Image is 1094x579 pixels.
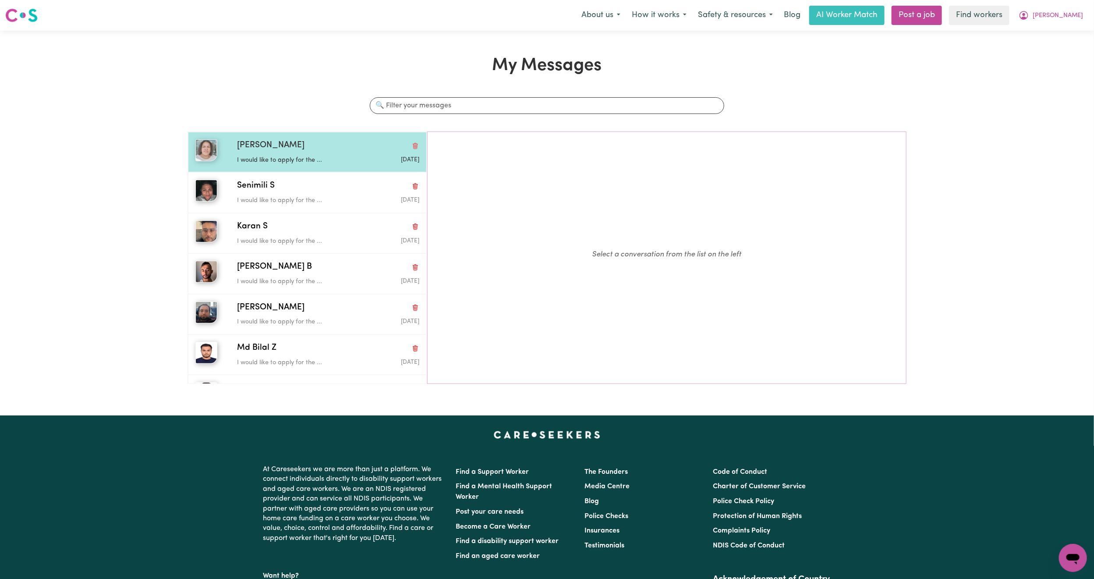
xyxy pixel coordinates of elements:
a: Complaints Policy [713,527,770,534]
button: Ahmad S[PERSON_NAME]Delete conversationI would like to apply for the ...Message sent on August 5,... [188,294,427,334]
button: Nicky C[PERSON_NAME]Delete conversationI would like to apply for the ...Message sent on August 6,... [188,132,427,172]
a: Find a disability support worker [456,538,559,545]
p: At Careseekers we are more than just a platform. We connect individuals directly to disability su... [263,461,446,547]
a: Post a job [892,6,942,25]
span: [PERSON_NAME] [237,302,304,314]
a: Find an aged care worker [456,553,540,560]
img: Amit K [195,382,217,404]
span: [PERSON_NAME] [237,139,304,152]
button: Delete conversation [411,181,419,192]
a: Protection of Human Rights [713,513,802,520]
a: Find a Mental Health Support Worker [456,483,552,501]
iframe: Button to launch messaging window, conversation in progress [1059,544,1087,572]
span: Message sent on August 4, 2025 [401,359,419,365]
img: Nicky C [195,139,217,161]
a: Blog [779,6,806,25]
button: About us [576,6,626,25]
p: I would like to apply for the ... [237,196,358,206]
p: I would like to apply for the ... [237,358,358,368]
button: Delete conversation [411,140,419,151]
button: Delete conversation [411,262,419,273]
h1: My Messages [188,55,906,76]
a: Find a Support Worker [456,469,529,476]
button: How it works [626,6,692,25]
button: Safety & resources [692,6,779,25]
a: Insurances [584,527,620,534]
a: Police Check Policy [713,498,774,505]
span: Senimili S [237,180,275,192]
p: I would like to apply for the ... [237,237,358,246]
img: Senimili S [195,180,217,202]
span: Message sent on August 5, 2025 [401,319,419,324]
span: [PERSON_NAME] B [237,261,312,274]
img: Karan S [195,220,217,242]
button: Bishal B[PERSON_NAME] BDelete conversationI would like to apply for the ...Message sent on August... [188,253,427,294]
img: Bishal B [195,261,217,283]
a: Careseekers logo [5,5,38,25]
button: Delete conversation [411,302,419,313]
button: Delete conversation [411,383,419,394]
button: Amit KAmit KDelete conversationI would like to apply for the ...Message sent on August 4, 2025 [188,375,427,415]
img: Careseekers logo [5,7,38,23]
span: Message sent on August 6, 2025 [401,157,419,163]
span: Amit K [237,382,262,395]
button: Karan SKaran SDelete conversationI would like to apply for the ...Message sent on August 5, 2025 [188,213,427,253]
button: Md Bilal ZMd Bilal ZDelete conversationI would like to apply for the ...Message sent on August 4,... [188,334,427,375]
a: Become a Care Worker [456,523,531,530]
a: Find workers [949,6,1009,25]
img: Md Bilal Z [195,342,217,364]
input: 🔍 Filter your messages [370,97,724,114]
a: The Founders [584,469,628,476]
button: Delete conversation [411,342,419,354]
a: Charter of Customer Service [713,483,806,490]
a: Post your care needs [456,508,524,515]
a: AI Worker Match [809,6,885,25]
a: Testimonials [584,542,624,549]
a: Blog [584,498,599,505]
em: Select a conversation from the list on the left [592,251,741,258]
p: I would like to apply for the ... [237,156,358,165]
p: I would like to apply for the ... [237,317,358,327]
img: Ahmad S [195,302,217,323]
a: NDIS Code of Conduct [713,542,785,549]
span: [PERSON_NAME] [1033,11,1083,21]
a: Media Centre [584,483,630,490]
span: Md Bilal Z [237,342,276,355]
a: Careseekers home page [494,431,600,438]
a: Code of Conduct [713,469,767,476]
span: Message sent on August 5, 2025 [401,238,419,244]
button: Senimili SSenimili SDelete conversationI would like to apply for the ...Message sent on August 6,... [188,172,427,213]
span: Message sent on August 5, 2025 [401,278,419,284]
button: My Account [1013,6,1089,25]
p: I would like to apply for the ... [237,277,358,287]
span: Message sent on August 6, 2025 [401,197,419,203]
span: Karan S [237,220,268,233]
button: Delete conversation [411,221,419,232]
a: Police Checks [584,513,628,520]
